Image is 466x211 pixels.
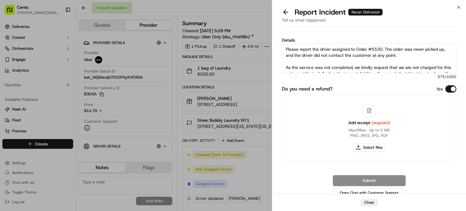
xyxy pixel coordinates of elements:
[333,189,406,197] button: Open Chat with Customer Support
[4,86,49,97] a: 📗Knowledge Base
[12,88,46,94] span: Knowledge Base
[348,120,390,125] span: Add receipt
[6,58,17,69] img: 1736555255976-a54dd68f-1ca7-489b-9aae-adbdc363a1c4
[350,133,388,138] p: PNG, JPEG, JPG, PDF
[282,17,456,27] div: Tell us what happened
[282,74,456,79] span: 375 /1000
[6,6,18,18] img: Nash
[51,89,56,94] div: 💻
[57,88,97,94] span: API Documentation
[43,103,73,107] a: Powered byPylon
[60,103,73,107] span: Pylon
[360,199,378,206] button: Close
[49,86,100,97] a: 💻API Documentation
[353,143,385,152] button: Select files
[295,7,383,17] p: Report Incident
[6,24,110,34] p: Welcome 👋
[21,58,100,64] div: Start new chat
[436,86,443,92] p: Yes
[16,39,109,46] input: Got a question? Start typing here...
[372,120,390,125] span: (required)
[282,43,456,73] textarea: Please report the driver assigned to Order #5530. The order was never picked up, and the driver d...
[282,38,456,42] label: Details
[103,60,110,67] button: Start new chat
[348,9,383,15] div: Never Delivered
[21,64,77,69] div: We're available if you need us!
[6,89,11,94] div: 📗
[282,85,333,93] label: Do you need a refund?
[349,128,390,133] p: Max 5 files ∙ Up to 5 MB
